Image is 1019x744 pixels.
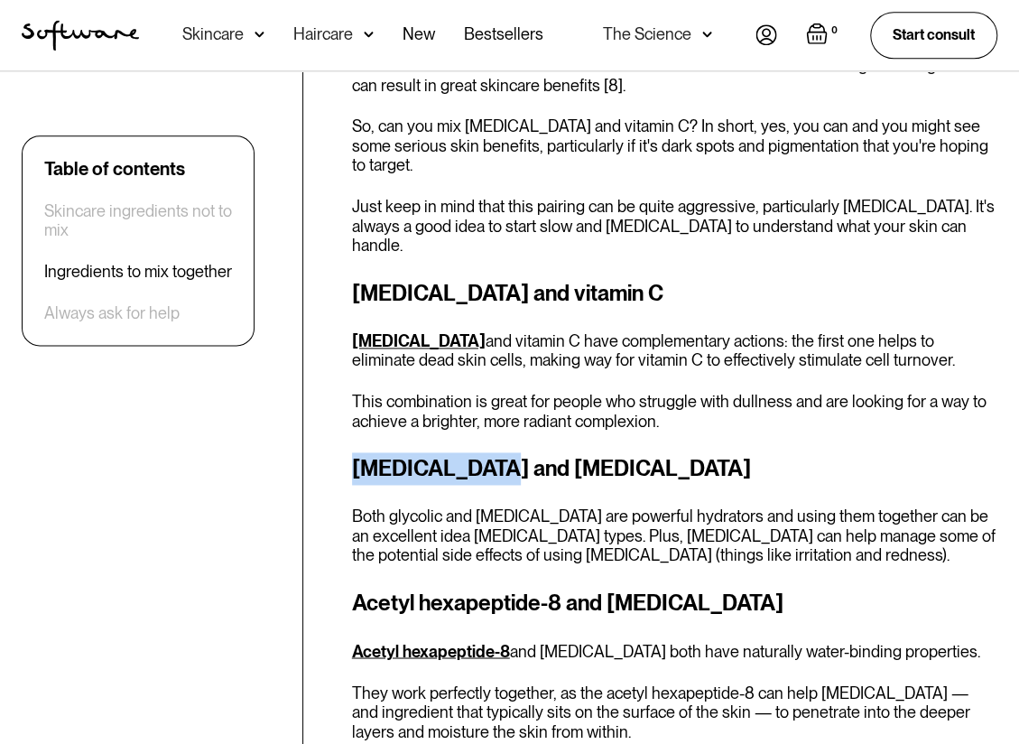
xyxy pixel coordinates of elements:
div: Skincare [182,25,244,43]
p: Both glycolic and [MEDICAL_DATA] are powerful hydrators and using them together can be an excelle... [352,507,997,565]
p: Others believe this idea stems from outdated research and that combining these ingredients can re... [352,56,997,95]
div: The Science [603,25,691,43]
div: Table of contents [44,158,185,180]
a: Ingredients to mix together [44,263,232,283]
img: arrow down [364,25,374,43]
a: Open empty cart [806,23,841,48]
p: They work perfectly together, as the acetyl hexapeptide-8 can help [MEDICAL_DATA] — and ingredien... [352,683,997,741]
a: Always ask for help [44,304,180,324]
h3: Acetyl hexapeptide-8 and [MEDICAL_DATA] [352,587,997,619]
h3: [MEDICAL_DATA] and [MEDICAL_DATA] [352,452,997,485]
p: and [MEDICAL_DATA] both have naturally water-binding properties. [352,641,997,661]
p: and vitamin C have complementary actions: the first one helps to eliminate dead skin cells, makin... [352,331,997,370]
a: home [22,20,139,51]
p: So, can you mix [MEDICAL_DATA] and vitamin C? In short, yes, you can and you might see some serio... [352,116,997,175]
a: Skincare ingredients not to mix [44,201,232,240]
a: Start consult [870,12,997,58]
p: Just keep in mind that this pairing can be quite aggressive, particularly [MEDICAL_DATA]. It's al... [352,197,997,256]
img: arrow down [702,25,712,43]
p: This combination is great for people who struggle with dullness and are looking for a way to achi... [352,392,997,431]
a: Acetyl hexapeptide-8 [352,641,510,660]
h3: [MEDICAL_DATA] and vitamin C [352,277,997,310]
img: arrow down [255,25,264,43]
div: 0 [828,23,841,39]
a: [MEDICAL_DATA] [352,331,486,350]
div: Haircare [293,25,353,43]
img: Software Logo [22,20,139,51]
